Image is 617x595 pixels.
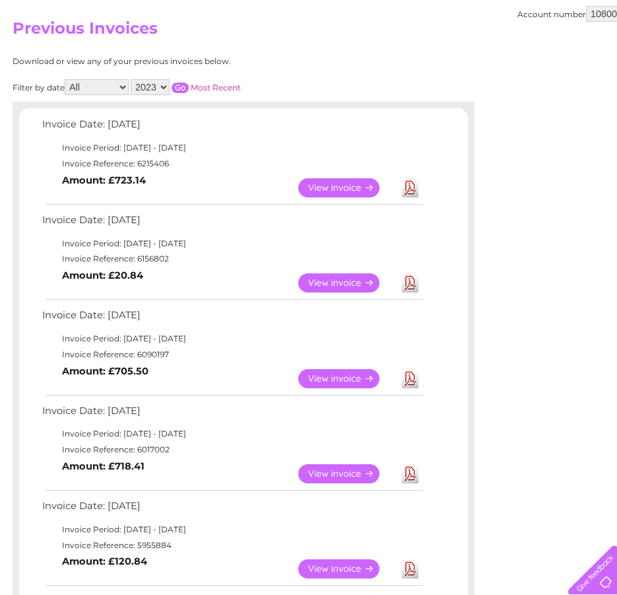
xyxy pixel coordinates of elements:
[39,538,425,553] td: Invoice Reference: 5955884
[39,402,425,427] td: Invoice Date: [DATE]
[62,365,148,377] b: Amount: £705.50
[402,464,418,483] a: Download
[191,83,241,92] a: Most Recent
[39,140,425,156] td: Invoice Period: [DATE] - [DATE]
[39,522,425,538] td: Invoice Period: [DATE] - [DATE]
[385,56,410,66] a: Water
[402,178,418,197] a: Download
[455,56,494,66] a: Telecoms
[529,56,562,66] a: Contact
[62,269,143,281] b: Amount: £20.84
[13,57,359,66] div: Download or view any of your previous invoices below.
[39,331,425,347] td: Invoice Period: [DATE] - [DATE]
[573,56,604,66] a: Log out
[39,156,425,172] td: Invoice Reference: 6215406
[368,7,459,23] a: 0333 014 3131
[39,442,425,458] td: Invoice Reference: 6017002
[39,497,425,522] td: Invoice Date: [DATE]
[13,79,359,95] div: Filter by date
[62,174,146,186] b: Amount: £723.14
[39,306,425,331] td: Invoice Date: [DATE]
[39,347,425,363] td: Invoice Reference: 6090197
[39,116,425,140] td: Invoice Date: [DATE]
[418,56,447,66] a: Energy
[39,426,425,442] td: Invoice Period: [DATE] - [DATE]
[298,273,395,293] a: View
[62,555,147,567] b: Amount: £120.84
[39,236,425,252] td: Invoice Period: [DATE] - [DATE]
[39,211,425,236] td: Invoice Date: [DATE]
[298,464,395,483] a: View
[402,559,418,578] a: Download
[402,369,418,388] a: Download
[402,273,418,293] a: Download
[298,559,395,578] a: View
[22,34,89,75] img: logo.png
[39,251,425,267] td: Invoice Reference: 6156802
[298,178,395,197] a: View
[62,460,145,472] b: Amount: £718.41
[298,369,395,388] a: View
[502,56,521,66] a: Blog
